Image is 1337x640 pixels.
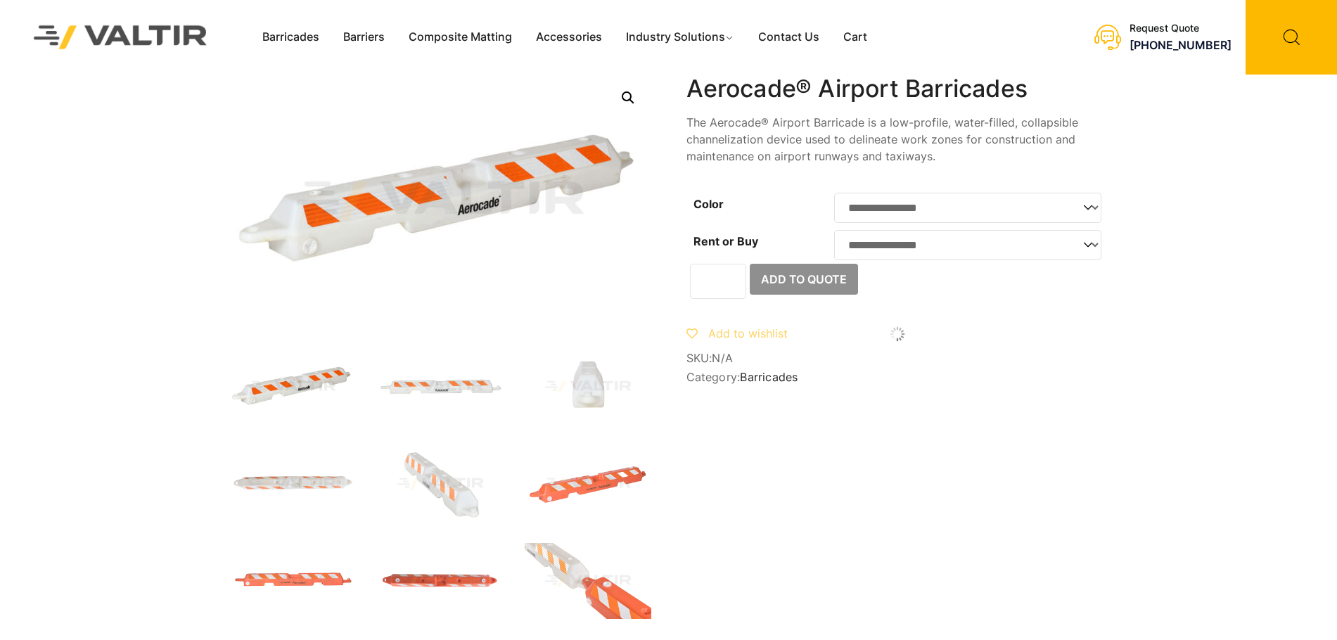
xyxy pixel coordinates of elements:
[229,446,356,522] img: Aerocade_Nat_Top.jpg
[229,543,356,619] img: Aerocade_Org_Front.jpg
[690,264,746,299] input: Product quantity
[377,446,504,522] img: Aerocade_Nat_x1-1.jpg
[712,351,733,365] span: N/A
[377,543,504,619] img: Aerocade_Org_Top.jpg
[331,27,397,48] a: Barriers
[740,370,798,384] a: Barricades
[686,352,1108,365] span: SKU:
[686,114,1108,165] p: The Aerocade® Airport Barricade is a low-profile, water-filled, collapsible channelization device...
[614,27,747,48] a: Industry Solutions
[746,27,831,48] a: Contact Us
[525,349,651,425] img: Aerocade_Nat_Side.jpg
[831,27,879,48] a: Cart
[229,349,356,425] img: Aerocade_Nat_3Q-1.jpg
[693,197,724,211] label: Color
[750,264,858,295] button: Add to Quote
[15,7,226,67] img: Valtir Rentals
[525,446,651,522] img: Aerocade_Org_3Q.jpg
[377,349,504,425] img: Aerocade_Nat_Front-1.jpg
[250,27,331,48] a: Barricades
[693,234,758,248] label: Rent or Buy
[686,371,1108,384] span: Category:
[1130,23,1232,34] div: Request Quote
[397,27,524,48] a: Composite Matting
[524,27,614,48] a: Accessories
[1130,38,1232,52] a: [PHONE_NUMBER]
[686,75,1108,103] h1: Aerocade® Airport Barricades
[525,543,651,619] img: Aerocade_Org_x1.jpg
